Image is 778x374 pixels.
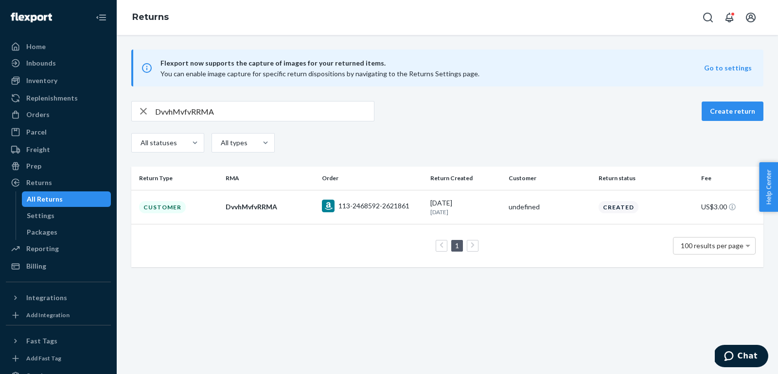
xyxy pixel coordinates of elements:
div: undefined [509,202,591,212]
a: Page 1 is your current page [453,241,461,250]
a: Home [6,39,111,54]
div: Orders [26,110,50,119]
span: You can enable image capture for specific return dispositions by navigating to the Returns Settin... [160,69,479,78]
div: Prep [26,161,41,171]
div: 113-2468592-2621861 [338,201,409,211]
button: Fast Tags [6,333,111,349]
iframe: Opens a widget where you can chat to one of our agents [715,345,768,369]
div: Customer [139,201,186,213]
ol: breadcrumbs [124,3,177,32]
div: Fast Tags [26,336,57,346]
td: US$3.00 [697,190,763,224]
div: Add Fast Tag [26,354,61,362]
a: Add Fast Tag [6,353,111,364]
div: Billing [26,261,46,271]
div: Packages [27,227,57,237]
button: Close Navigation [91,8,111,27]
a: Settings [22,208,111,223]
div: Returns [26,178,52,187]
div: Created [599,201,638,213]
input: Search returns by rma, id, tracking number [155,102,374,121]
div: Inbounds [26,58,56,68]
a: Reporting [6,241,111,256]
div: Inventory [26,76,57,85]
div: Home [26,42,46,51]
button: Integrations [6,290,111,306]
a: Prep [6,158,111,174]
a: Billing [6,258,111,274]
div: Integrations [26,293,67,303]
div: Reporting [26,244,59,254]
th: Return status [595,167,697,190]
a: All Returns [22,191,111,207]
div: Add Integration [26,311,70,319]
div: Freight [26,145,50,154]
th: Return Type [131,167,222,190]
a: Parcel [6,124,111,140]
div: DvvhMvfvRRMA [226,202,314,212]
a: Inventory [6,73,111,88]
th: Order [318,167,426,190]
th: RMA [222,167,318,190]
div: All statuses [141,138,176,148]
div: Parcel [26,127,47,137]
th: Return Created [426,167,505,190]
div: All Returns [27,194,63,204]
a: Add Integration [6,309,111,321]
th: Customer [505,167,595,190]
th: Fee [697,167,763,190]
a: Returns [6,175,111,190]
div: All types [221,138,246,148]
div: [DATE] [430,198,501,216]
span: 100 results per page [681,241,743,250]
button: Open notifications [720,8,739,27]
span: Flexport now supports the capture of images for your returned items. [160,57,704,69]
a: Orders [6,107,111,122]
img: Flexport logo [11,13,52,22]
button: Open Search Box [698,8,718,27]
a: Returns [132,12,169,22]
a: Packages [22,224,111,240]
a: Freight [6,142,111,157]
a: Replenishments [6,90,111,106]
button: Create return [702,102,763,121]
button: Open account menu [741,8,760,27]
a: Inbounds [6,55,111,71]
p: [DATE] [430,208,501,216]
div: Settings [27,211,54,221]
button: Help Center [759,162,778,212]
div: Replenishments [26,93,78,103]
button: Go to settings [704,63,752,73]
